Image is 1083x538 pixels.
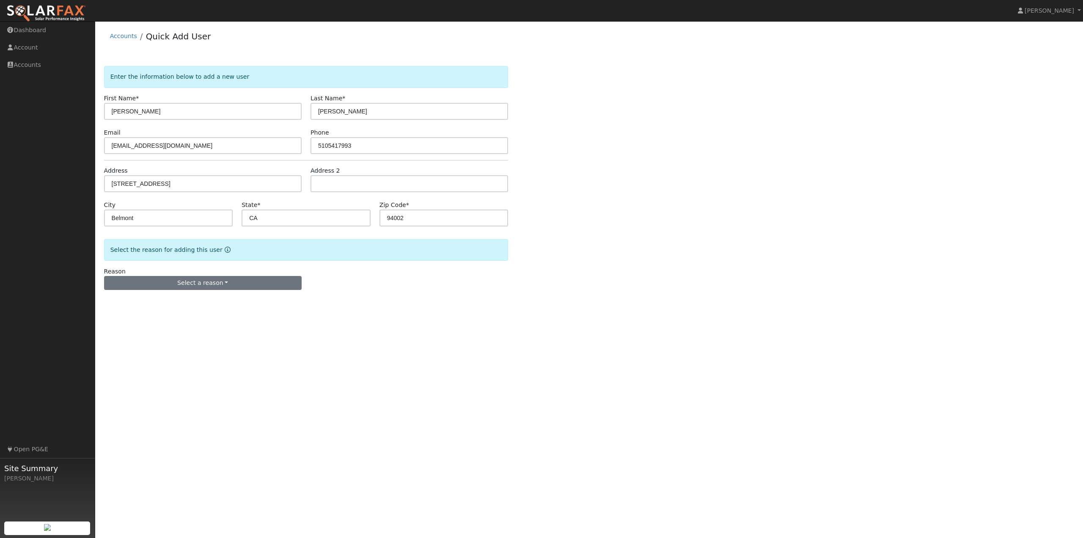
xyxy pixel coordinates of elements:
[104,94,139,103] label: First Name
[311,128,329,137] label: Phone
[379,201,409,210] label: Zip Code
[257,201,260,208] span: Required
[104,166,128,175] label: Address
[4,474,91,483] div: [PERSON_NAME]
[6,5,86,22] img: SolarFax
[104,239,509,261] div: Select the reason for adding this user
[342,95,345,102] span: Required
[311,166,340,175] label: Address 2
[44,524,51,531] img: retrieve
[311,94,345,103] label: Last Name
[1025,7,1074,14] span: [PERSON_NAME]
[406,201,409,208] span: Required
[104,128,121,137] label: Email
[104,201,116,210] label: City
[223,246,231,253] a: Reason for new user
[104,267,126,276] label: Reason
[104,276,302,290] button: Select a reason
[146,31,211,41] a: Quick Add User
[4,463,91,474] span: Site Summary
[136,95,139,102] span: Required
[110,33,137,39] a: Accounts
[104,66,509,88] div: Enter the information below to add a new user
[242,201,260,210] label: State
